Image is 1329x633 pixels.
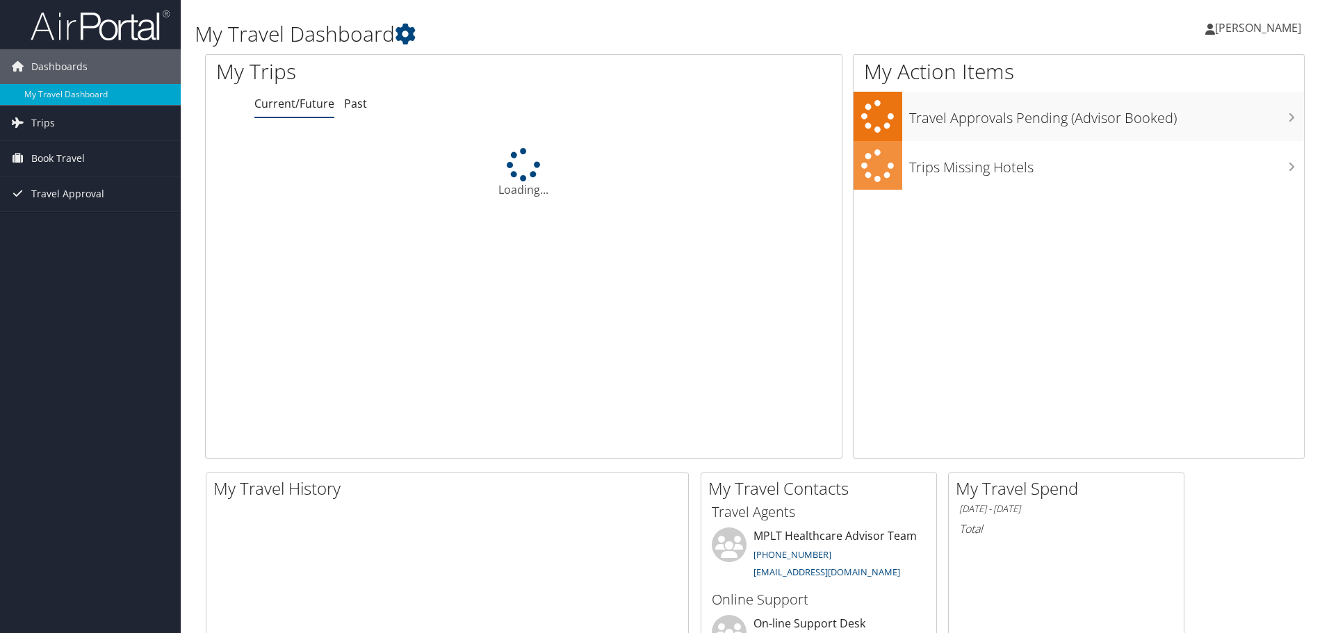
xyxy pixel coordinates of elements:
[254,96,334,111] a: Current/Future
[959,521,1173,536] h6: Total
[854,141,1304,190] a: Trips Missing Hotels
[712,502,926,522] h3: Travel Agents
[31,141,85,176] span: Book Travel
[708,477,936,500] h2: My Travel Contacts
[956,477,1184,500] h2: My Travel Spend
[1215,20,1301,35] span: [PERSON_NAME]
[1205,7,1315,49] a: [PERSON_NAME]
[206,148,842,198] div: Loading...
[753,566,900,578] a: [EMAIL_ADDRESS][DOMAIN_NAME]
[959,502,1173,516] h6: [DATE] - [DATE]
[854,57,1304,86] h1: My Action Items
[31,49,88,84] span: Dashboards
[712,590,926,609] h3: Online Support
[909,101,1304,128] h3: Travel Approvals Pending (Advisor Booked)
[216,57,566,86] h1: My Trips
[854,92,1304,141] a: Travel Approvals Pending (Advisor Booked)
[31,9,170,42] img: airportal-logo.png
[195,19,942,49] h1: My Travel Dashboard
[31,106,55,140] span: Trips
[909,151,1304,177] h3: Trips Missing Hotels
[753,548,831,561] a: [PHONE_NUMBER]
[344,96,367,111] a: Past
[213,477,688,500] h2: My Travel History
[705,527,933,584] li: MPLT Healthcare Advisor Team
[31,176,104,211] span: Travel Approval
